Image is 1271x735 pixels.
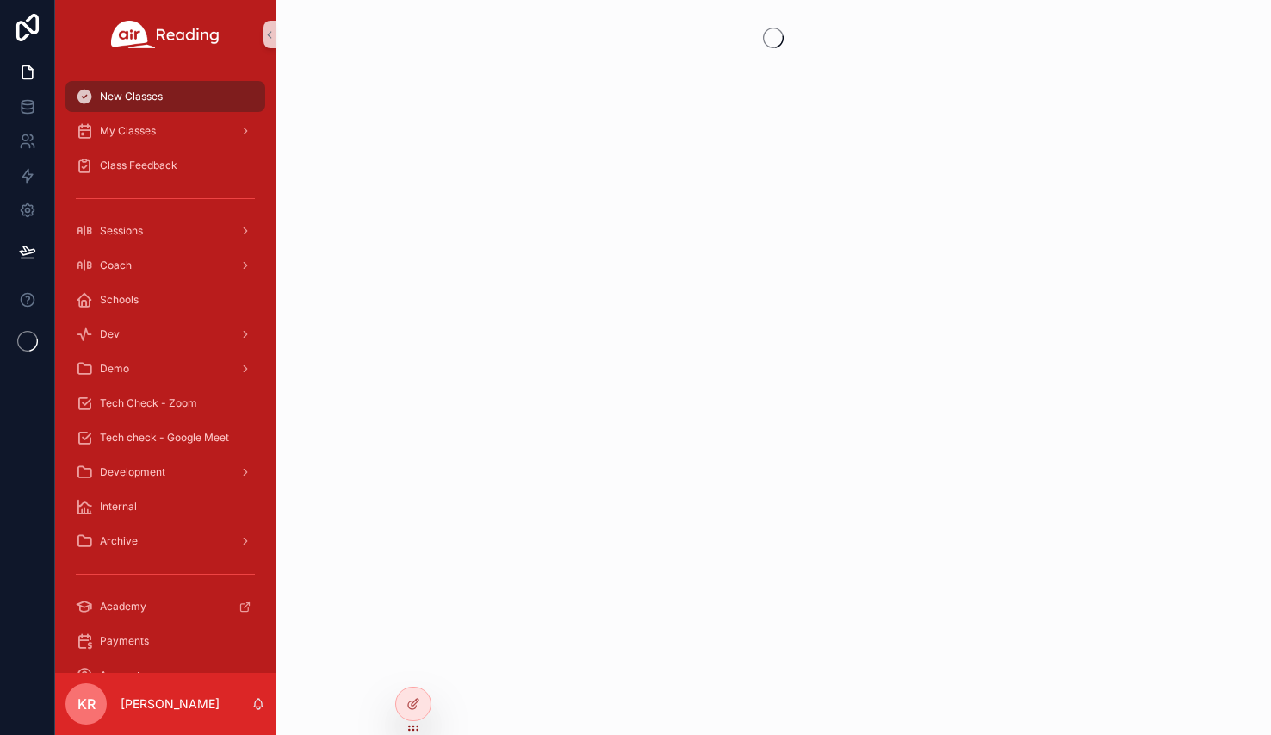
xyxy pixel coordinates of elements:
a: New Classes [65,81,265,112]
a: Account [65,660,265,691]
span: Archive [100,534,138,548]
a: Demo [65,353,265,384]
a: My Classes [65,115,265,146]
span: Tech check - Google Meet [100,431,229,445]
a: Development [65,457,265,488]
a: Coach [65,250,265,281]
span: Development [100,465,165,479]
span: Dev [100,327,120,341]
div: scrollable content [55,69,276,673]
span: My Classes [100,124,156,138]
a: Tech check - Google Meet [65,422,265,453]
p: [PERSON_NAME] [121,695,220,713]
span: Demo [100,362,129,376]
span: Class Feedback [100,159,177,172]
a: Payments [65,626,265,657]
span: Academy [100,600,146,614]
a: Sessions [65,215,265,246]
a: Internal [65,491,265,522]
span: Schools [100,293,139,307]
span: KR [77,694,96,714]
a: Class Feedback [65,150,265,181]
span: Payments [100,634,149,648]
span: New Classes [100,90,163,103]
a: Archive [65,526,265,557]
a: Tech Check - Zoom [65,388,265,419]
span: Tech Check - Zoom [100,396,197,410]
a: Academy [65,591,265,622]
span: Coach [100,258,132,272]
span: Internal [100,500,137,514]
img: App logo [111,21,220,48]
a: Schools [65,284,265,315]
span: Account [100,669,140,682]
span: Sessions [100,224,143,238]
a: Dev [65,319,265,350]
